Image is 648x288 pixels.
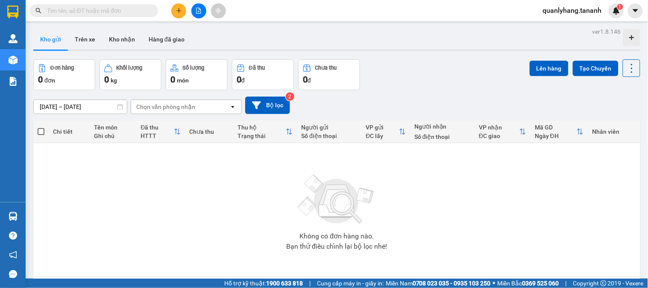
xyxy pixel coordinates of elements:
[479,132,519,139] div: ĐC giao
[592,128,636,135] div: Nhân viên
[592,27,621,36] div: ver 1.8.146
[238,124,286,131] div: Thu hộ
[286,243,387,250] div: Bạn thử điều chỉnh lại bộ lọc nhé!
[498,279,559,288] span: Miền Bắc
[628,3,643,18] button: caret-down
[479,124,519,131] div: VP nhận
[102,29,142,50] button: Kho nhận
[301,124,357,131] div: Người gửi
[189,128,229,135] div: Chưa thu
[142,29,191,50] button: Hàng đã giao
[9,34,18,43] img: warehouse-icon
[286,92,294,101] sup: 2
[9,56,18,65] img: warehouse-icon
[104,74,109,85] span: 0
[623,29,640,46] div: Tạo kho hàng mới
[535,124,577,131] div: Mã GD
[303,74,308,85] span: 0
[33,59,95,90] button: Đơn hàng0đơn
[68,29,102,50] button: Trên xe
[215,8,221,14] span: aim
[136,103,195,111] div: Chọn văn phòng nhận
[366,124,399,131] div: VP gửi
[298,59,360,90] button: Chưa thu0đ
[7,6,18,18] img: logo-vxr
[249,65,265,71] div: Đã thu
[601,280,607,286] span: copyright
[53,128,85,135] div: Chi tiết
[493,282,496,285] span: ⚪️
[530,61,569,76] button: Lên hàng
[117,65,143,71] div: Khối lượng
[211,3,226,18] button: aim
[566,279,567,288] span: |
[266,280,303,287] strong: 1900 633 818
[531,120,588,143] th: Toggle SortBy
[309,279,311,288] span: |
[94,124,132,131] div: Tên món
[44,77,55,84] span: đơn
[386,279,491,288] span: Miền Nam
[238,132,286,139] div: Trạng thái
[245,97,290,114] button: Bộ lọc
[183,65,205,71] div: Số lượng
[315,65,337,71] div: Chưa thu
[241,77,245,84] span: đ
[414,133,470,140] div: Số điện thoại
[234,120,297,143] th: Toggle SortBy
[317,279,384,288] span: Cung cấp máy in - giấy in:
[50,65,74,71] div: Đơn hàng
[94,132,132,139] div: Ghi chú
[361,120,410,143] th: Toggle SortBy
[475,120,531,143] th: Toggle SortBy
[294,170,379,229] img: svg+xml;base64,PHN2ZyBjbGFzcz0ibGlzdC1wbHVnX19zdmciIHhtbG5zPSJodHRwOi8vd3d3LnczLm9yZy8yMDAwL3N2Zy...
[573,61,619,76] button: Tạo Chuyến
[47,6,148,15] input: Tìm tên, số ĐT hoặc mã đơn
[632,7,639,15] span: caret-down
[619,4,622,10] span: 1
[232,59,294,90] button: Đã thu0đ
[613,7,620,15] img: icon-new-feature
[171,3,186,18] button: plus
[301,132,357,139] div: Số điện thoại
[170,74,175,85] span: 0
[35,8,41,14] span: search
[9,212,18,221] img: warehouse-icon
[366,132,399,139] div: ĐC lấy
[617,4,623,10] sup: 1
[34,100,127,114] input: Select a date range.
[141,124,174,131] div: Đã thu
[536,5,609,16] span: quanlyhang.tananh
[111,77,117,84] span: kg
[237,74,241,85] span: 0
[299,233,374,240] div: Không có đơn hàng nào.
[176,8,182,14] span: plus
[308,77,311,84] span: đ
[9,251,17,259] span: notification
[535,132,577,139] div: Ngày ĐH
[224,279,303,288] span: Hỗ trợ kỹ thuật:
[100,59,161,90] button: Khối lượng0kg
[413,280,491,287] strong: 0708 023 035 - 0935 103 250
[414,123,470,130] div: Người nhận
[33,29,68,50] button: Kho gửi
[141,132,174,139] div: HTTT
[136,120,185,143] th: Toggle SortBy
[9,232,17,240] span: question-circle
[196,8,202,14] span: file-add
[9,77,18,86] img: solution-icon
[177,77,189,84] span: món
[522,280,559,287] strong: 0369 525 060
[38,74,43,85] span: 0
[9,270,17,278] span: message
[166,59,228,90] button: Số lượng0món
[229,103,236,110] svg: open
[191,3,206,18] button: file-add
